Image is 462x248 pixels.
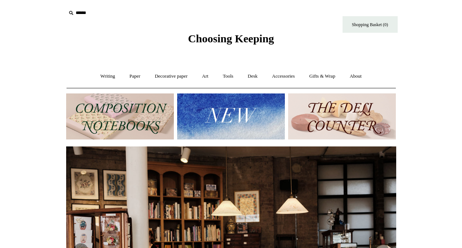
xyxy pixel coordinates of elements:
[188,32,274,45] span: Choosing Keeping
[196,67,215,86] a: Art
[177,93,285,139] img: New.jpg__PID:f73bdf93-380a-4a35-bcfe-7823039498e1
[123,67,147,86] a: Paper
[94,67,122,86] a: Writing
[241,67,264,86] a: Desk
[343,16,398,33] a: Shopping Basket (0)
[265,67,301,86] a: Accessories
[216,67,240,86] a: Tools
[302,67,342,86] a: Gifts & Wrap
[288,93,396,139] img: The Deli Counter
[188,38,274,43] a: Choosing Keeping
[343,67,368,86] a: About
[66,93,174,139] img: 202302 Composition ledgers.jpg__PID:69722ee6-fa44-49dd-a067-31375e5d54ec
[148,67,194,86] a: Decorative paper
